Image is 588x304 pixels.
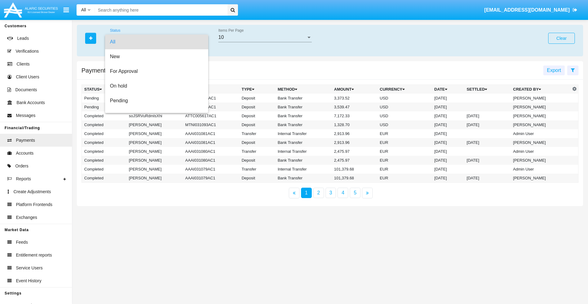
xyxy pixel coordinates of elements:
span: New [110,49,203,64]
span: On hold [110,79,203,93]
span: Pending [110,93,203,108]
span: All [110,35,203,49]
span: For Approval [110,64,203,79]
span: Rejected [110,108,203,123]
